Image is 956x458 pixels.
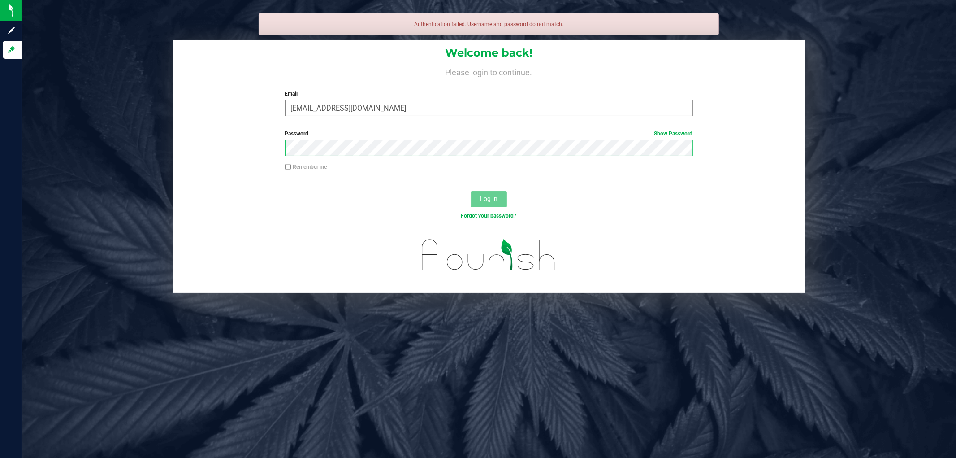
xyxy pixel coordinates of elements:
h4: Please login to continue. [173,66,805,77]
inline-svg: Log in [7,45,16,54]
h1: Welcome back! [173,47,805,59]
button: Log In [471,191,507,207]
a: Forgot your password? [461,213,517,219]
span: Log In [480,195,497,202]
inline-svg: Sign up [7,26,16,35]
input: Remember me [285,164,291,170]
label: Email [285,90,693,98]
span: Password [285,131,309,137]
label: Remember me [285,163,327,171]
div: Authentication failed. Username and password do not match. [259,13,719,35]
a: Show Password [654,131,693,137]
img: flourish_logo.svg [410,230,568,280]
